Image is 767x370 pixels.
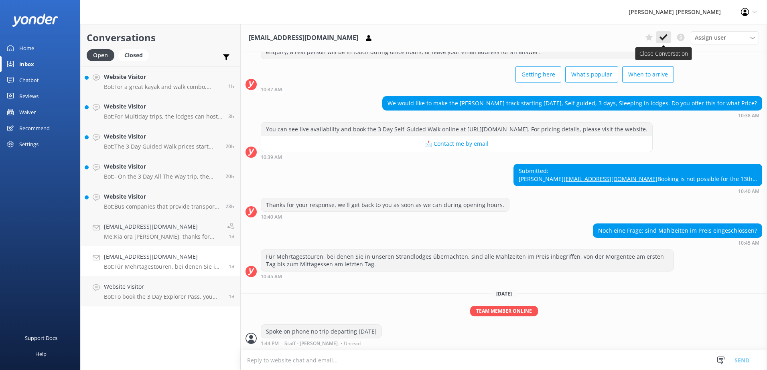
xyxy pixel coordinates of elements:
[261,87,282,92] strong: 10:37 AM
[491,290,517,297] span: [DATE]
[19,56,34,72] div: Inbox
[81,186,240,216] a: Website VisitorBot:Bus companies that provide transport to and from [GEOGRAPHIC_DATA] include Tap...
[35,346,47,362] div: Help
[261,325,381,338] div: Spoke on phone no trip departing [DATE]
[593,224,762,237] div: Noch eine Frage: sind Mahlzeiten im Preis eingeschlossen?
[261,340,382,346] div: Oct 11 2025 01:44pm (UTC +13:00) Pacific/Auckland
[470,306,538,316] span: Team member online
[382,113,762,118] div: Oct 10 2025 10:38am (UTC +13:00) Pacific/Auckland
[225,143,234,150] span: Oct 10 2025 04:59pm (UTC +13:00) Pacific/Auckland
[104,252,223,261] h4: [EMAIL_ADDRESS][DOMAIN_NAME]
[104,83,222,90] p: Bot: For a great kayak and walk combo, consider the Beaches, Bays & Seals Plus Walk. It includes ...
[81,66,240,96] a: Website VisitorBot:For a great kayak and walk combo, consider the Beaches, Bays & Seals Plus Walk...
[104,113,222,120] p: Bot: For Multiday trips, the lodges can host a maximum of 26 people in twin share accommodation, ...
[118,49,149,61] div: Closed
[19,40,34,56] div: Home
[19,72,39,88] div: Chatbot
[81,96,240,126] a: Website VisitorBot:For Multiday trips, the lodges can host a maximum of 26 people in twin share a...
[261,155,282,160] strong: 10:39 AM
[25,330,57,346] div: Support Docs
[228,113,234,120] span: Oct 11 2025 10:34am (UTC +13:00) Pacific/Auckland
[87,50,118,59] a: Open
[81,276,240,306] a: Website VisitorBot:To book the 3 Day Explorer Pass, you need to call the team at [PHONE_NUMBER] o...
[593,240,762,245] div: Oct 10 2025 10:45am (UTC +13:00) Pacific/Auckland
[225,203,234,210] span: Oct 10 2025 01:53pm (UTC +13:00) Pacific/Auckland
[104,102,222,111] h4: Website Visitor
[87,30,234,45] h2: Conversations
[514,164,762,185] div: Submitted: [PERSON_NAME] Booking is not possible for the 13th…
[104,282,223,291] h4: Website Visitor
[104,173,219,180] p: Bot: - On the 3 Day All The Way trip, the walking times and distances are as follows: - Awaroa to...
[261,215,282,219] strong: 10:40 AM
[249,33,358,43] h3: [EMAIL_ADDRESS][DOMAIN_NAME]
[261,274,282,279] strong: 10:45 AM
[261,86,674,92] div: Oct 10 2025 10:37am (UTC +13:00) Pacific/Auckland
[261,136,652,152] button: 📩 Contact me by email
[81,216,240,246] a: [EMAIL_ADDRESS][DOMAIN_NAME]Me:Kia ora [PERSON_NAME], thanks for your enquiry. We have several op...
[81,156,240,186] a: Website VisitorBot:- On the 3 Day All The Way trip, the walking times and distances are as follow...
[104,263,223,270] p: Bot: Für Mehrtagestouren, bei denen Sie in unseren Strandlodges übernachten, sind alle Mahlzeiten...
[564,175,657,183] a: [EMAIL_ADDRESS][DOMAIN_NAME]
[104,233,221,240] p: Me: Kia ora [PERSON_NAME], thanks for your enquiry. We have several options available for those w...
[104,162,219,171] h4: Website Visitor
[261,341,279,346] strong: 1:44 PM
[513,188,762,194] div: Oct 10 2025 10:40am (UTC +13:00) Pacific/Auckland
[19,88,39,104] div: Reviews
[738,113,759,118] strong: 10:38 AM
[81,246,240,276] a: [EMAIL_ADDRESS][DOMAIN_NAME]Bot:Für Mehrtagestouren, bei denen Sie in unseren Strandlodges überna...
[229,293,234,300] span: Oct 09 2025 07:49pm (UTC +13:00) Pacific/Auckland
[261,154,653,160] div: Oct 10 2025 10:39am (UTC +13:00) Pacific/Auckland
[81,126,240,156] a: Website VisitorBot:The 3 Day Guided Walk prices start from $1650 per person (twin-share). For the...
[738,241,759,245] strong: 10:45 AM
[118,50,153,59] a: Closed
[19,104,36,120] div: Waiver
[261,273,674,279] div: Oct 10 2025 10:45am (UTC +13:00) Pacific/Auckland
[261,250,674,271] div: Für Mehrtagestouren, bei denen Sie in unseren Strandlodges übernachten, sind alle Mahlzeiten im P...
[261,198,509,212] div: Thanks for your response, we'll get back to you as soon as we can during opening hours.
[12,14,58,27] img: yonder-white-logo.png
[225,173,234,180] span: Oct 10 2025 04:51pm (UTC +13:00) Pacific/Auckland
[104,203,219,210] p: Bot: Bus companies that provide transport to and from [GEOGRAPHIC_DATA] include Tapu Bay Shuttles...
[565,66,618,82] button: What's popular
[19,120,50,136] div: Recommend
[104,143,219,150] p: Bot: The 3 Day Guided Walk prices start from $1650 per person (twin-share). For the most up-to-da...
[104,293,223,300] p: Bot: To book the 3 Day Explorer Pass, you need to call the team at [PHONE_NUMBER] or email [EMAIL...
[284,341,338,346] span: Staff - [PERSON_NAME]
[19,136,39,152] div: Settings
[622,66,674,82] button: When to arrive
[104,72,222,81] h4: Website Visitor
[515,66,561,82] button: Getting here
[695,33,726,42] span: Assign user
[341,341,361,346] span: • Unread
[229,263,234,270] span: Oct 10 2025 10:45am (UTC +13:00) Pacific/Auckland
[228,83,234,90] span: Oct 11 2025 12:04pm (UTC +13:00) Pacific/Auckland
[261,123,652,136] div: You can see live availability and book the 3 Day Self-Guided Walk online at [URL][DOMAIN_NAME]. F...
[104,192,219,201] h4: Website Visitor
[87,49,114,61] div: Open
[229,233,234,240] span: Oct 10 2025 11:24am (UTC +13:00) Pacific/Auckland
[104,132,219,141] h4: Website Visitor
[383,97,762,110] div: We would like to make the [PERSON_NAME] track starting [DATE], Self guided, 3 days, Sleeping in l...
[261,214,509,219] div: Oct 10 2025 10:40am (UTC +13:00) Pacific/Auckland
[738,189,759,194] strong: 10:40 AM
[104,222,221,231] h4: [EMAIL_ADDRESS][DOMAIN_NAME]
[691,31,759,44] div: Assign User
